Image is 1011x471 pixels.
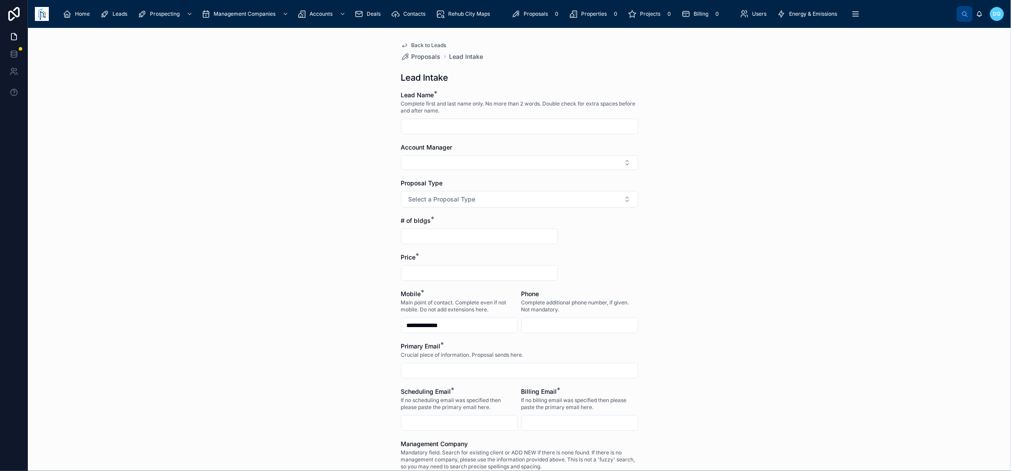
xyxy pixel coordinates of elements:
span: Proposal Type [401,179,443,187]
span: Price [401,253,416,261]
a: Projects0 [625,6,677,22]
span: Account Manager [401,143,453,151]
span: Contacts [403,10,426,17]
a: Users [738,6,773,22]
a: Proposals [401,52,441,61]
span: Complete first and last name only. No more than 2 words. Double check for extra spaces before and... [401,100,638,114]
div: 0 [610,9,621,19]
span: If no billing email was specified then please paste the primary email here. [521,397,638,411]
img: App logo [35,7,49,21]
a: Billing0 [679,6,725,22]
a: Management Companies [199,6,293,22]
div: 0 [551,9,562,19]
a: Back to Leads [401,42,446,49]
span: Properties [581,10,607,17]
button: Select Button [401,155,638,170]
div: scrollable content [56,4,957,24]
span: If no scheduling email was specified then please paste the primary email here. [401,397,518,411]
a: Lead Intake [449,52,483,61]
span: Lead Name [401,91,434,99]
span: Deals [367,10,381,17]
span: Proposals [524,10,548,17]
span: Billing Email [521,388,557,395]
span: Proposals [412,52,441,61]
span: Rehub City Maps [448,10,490,17]
span: Complete additional phone number, if given. Not mandatory. [521,299,638,313]
a: Rehub City Maps [433,6,496,22]
span: Users [752,10,767,17]
a: Accounts [295,6,350,22]
span: Billing [694,10,708,17]
a: Proposals0 [509,6,565,22]
button: Select Button [401,191,638,208]
span: Accounts [310,10,333,17]
span: Leads [112,10,127,17]
span: # of bldgs [401,217,431,224]
span: Scheduling Email [401,388,451,395]
a: Leads [98,6,133,22]
span: Mandatory field. Search for existing client or ADD NEW if there is none found. If there is no man... [401,449,638,470]
a: Deals [352,6,387,22]
a: Prospecting [135,6,197,22]
div: 0 [664,9,674,19]
h1: Lead Intake [401,72,449,84]
span: Home [75,10,90,17]
span: DG [993,10,1001,17]
span: Projects [640,10,660,17]
span: Primary Email [401,342,441,350]
a: Energy & Emissions [775,6,844,22]
span: Prospecting [150,10,180,17]
span: Energy & Emissions [790,10,837,17]
span: Main point of contact. Complete even if not mobile. Do not add extensions here. [401,299,518,313]
span: Back to Leads [412,42,446,49]
span: Select a Proposal Type [408,195,476,204]
span: Phone [521,290,539,297]
a: Home [60,6,96,22]
span: Crucial piece of information. Proposal sends here. [401,352,524,358]
span: Mobile [401,290,421,297]
a: Properties0 [566,6,623,22]
a: Contacts [388,6,432,22]
span: Management Companies [214,10,276,17]
span: Management Company [401,440,468,447]
div: 0 [712,9,722,19]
